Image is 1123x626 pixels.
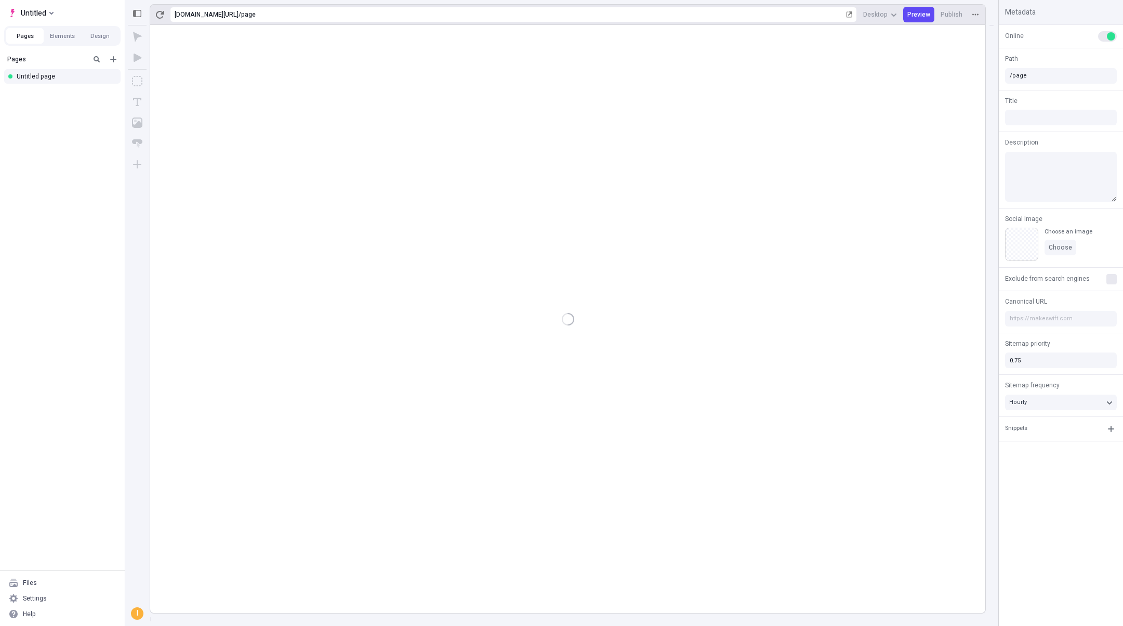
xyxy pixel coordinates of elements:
span: Description [1005,138,1038,147]
button: Add new [107,53,120,66]
button: Text [128,93,147,111]
button: Preview [903,7,934,22]
button: Image [128,113,147,132]
span: Sitemap priority [1005,339,1050,348]
button: Select site [4,5,58,21]
button: Button [128,134,147,153]
span: Preview [907,10,930,19]
div: Snippets [1005,424,1027,433]
span: Choose [1049,243,1072,252]
div: Choose an image [1045,228,1092,236]
button: Pages [6,28,44,44]
span: Exclude from search engines [1005,274,1090,283]
div: i [132,608,142,619]
div: Pages [7,55,86,63]
span: Social Image [1005,214,1042,224]
div: / [239,10,241,19]
div: Untitled page [17,72,112,81]
div: Settings [23,594,47,603]
span: Canonical URL [1005,297,1047,306]
div: page [241,10,844,19]
button: Design [81,28,118,44]
div: Files [23,579,37,587]
div: Help [23,610,36,618]
button: Choose [1045,240,1076,255]
span: Desktop [863,10,888,19]
input: https://makeswift.com [1005,311,1117,327]
button: Hourly [1005,395,1117,410]
span: Title [1005,96,1018,106]
span: Sitemap frequency [1005,381,1060,390]
button: Box [128,72,147,90]
button: Elements [44,28,81,44]
div: [URL][DOMAIN_NAME] [175,10,239,19]
span: Untitled [21,7,46,19]
span: Publish [941,10,962,19]
span: Online [1005,31,1024,41]
span: Path [1005,54,1018,63]
span: Hourly [1009,398,1027,407]
button: Desktop [859,7,901,22]
button: Publish [936,7,967,22]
